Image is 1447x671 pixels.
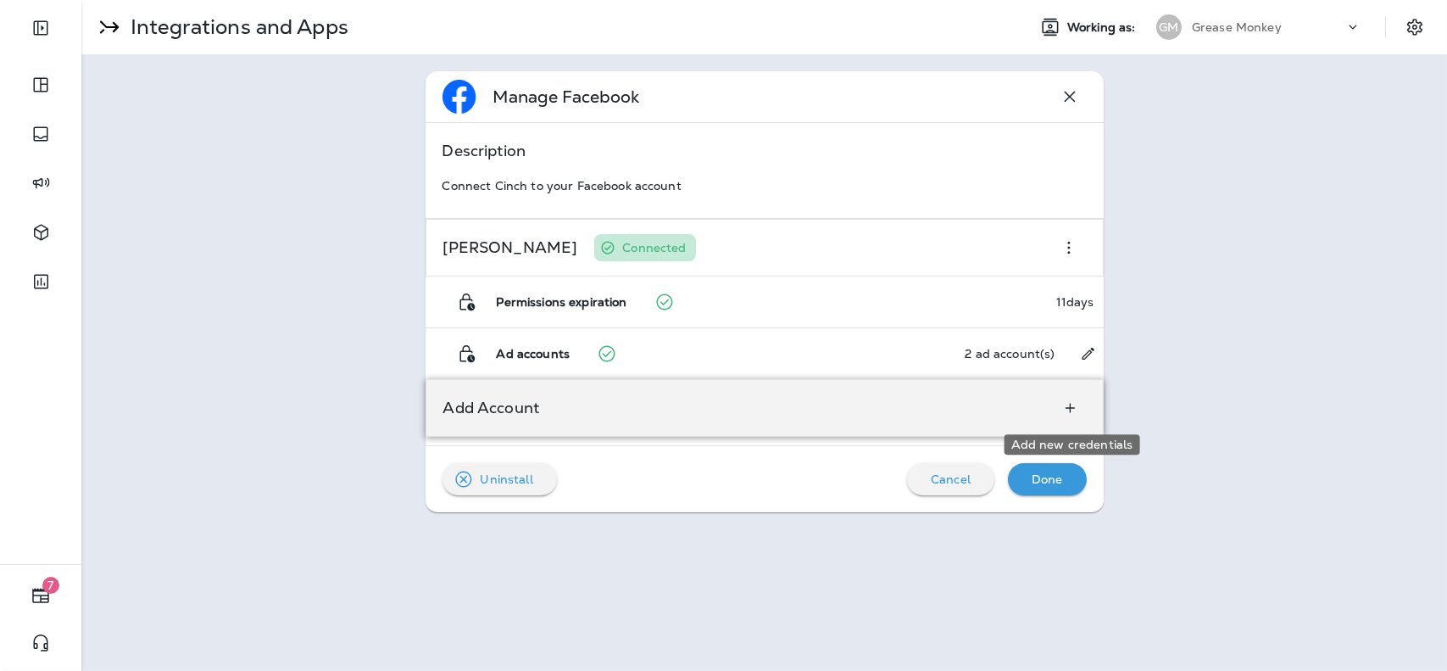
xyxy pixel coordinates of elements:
[442,80,476,114] img: facebook
[42,577,59,594] span: 7
[648,285,682,319] button: Cinch's connection to your Facebook account will expire in 11 days. For uninterupted service you ...
[493,85,640,109] p: Manage Facebook
[907,463,994,495] button: Cancel
[594,234,695,261] div: You have configured this credential. Click to edit it
[443,241,578,254] p: [PERSON_NAME]
[965,347,1055,361] p: 2 ad account(s)
[1192,20,1282,34] p: Grease Monkey
[1055,393,1086,423] button: Add new credentials
[497,347,570,361] p: Ad accounts
[1072,338,1104,369] button: Configure ad accounts
[931,472,971,486] p: Cancel
[497,295,627,309] p: Permissions expiration
[442,140,1087,162] p: Description
[1067,20,1139,35] span: Working as:
[1056,295,1094,309] p: 11 days
[1156,14,1182,40] div: GM
[622,241,686,254] p: Connected
[442,179,1087,193] p: Connect Cinch to your Facebook account
[1032,472,1063,486] p: Done
[443,401,540,415] p: Add Account
[1008,463,1087,495] button: Done
[1400,12,1430,42] button: Settings
[17,11,64,45] button: Expand Sidebar
[590,337,624,371] button: All of your ad accounts are mapped to Cinch
[1005,434,1140,455] div: Add new credentials
[481,472,533,486] p: Uninstall
[442,463,557,495] button: Uninstall
[17,579,64,612] button: 7
[124,14,348,40] p: Integrations and Apps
